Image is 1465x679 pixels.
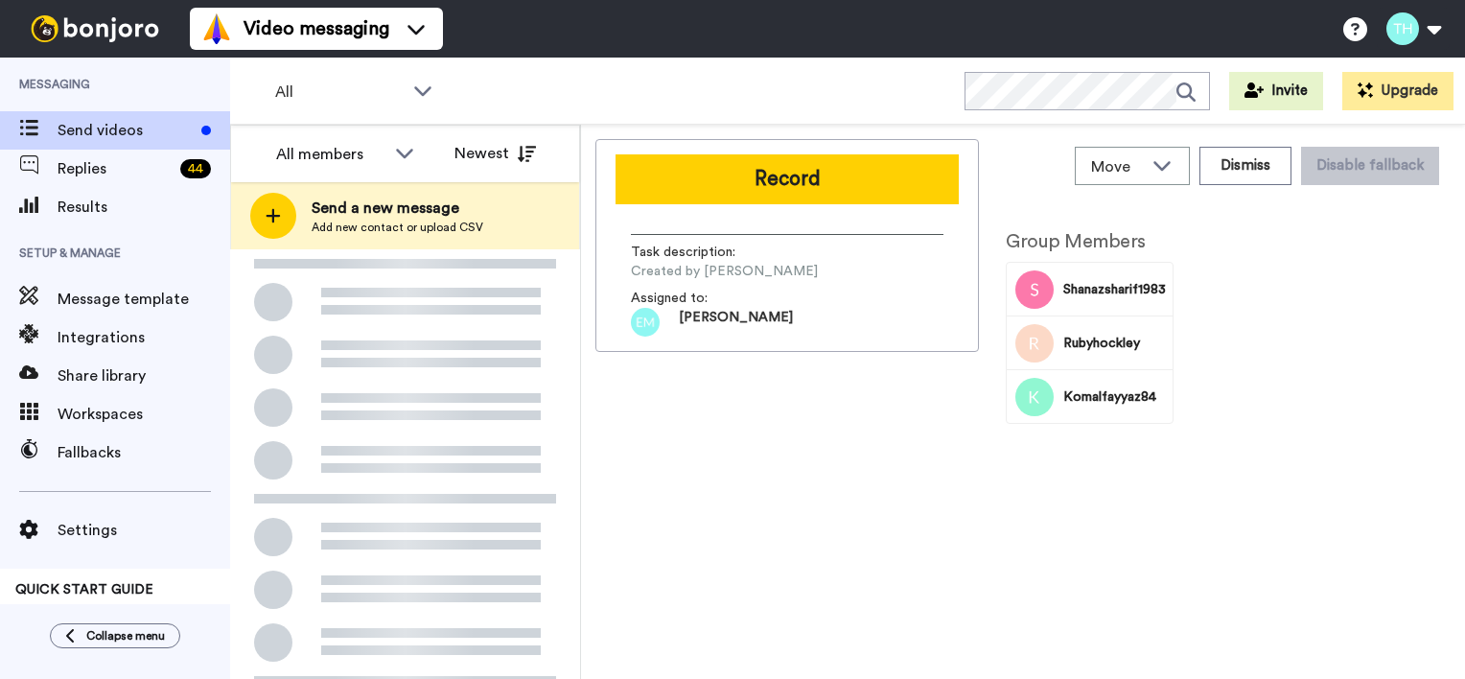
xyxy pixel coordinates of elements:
span: Share library [58,364,230,387]
span: Add new contact or upload CSV [312,220,483,235]
span: Shanazsharif1983 [1063,280,1166,299]
img: vm-color.svg [201,13,232,44]
img: bj-logo-header-white.svg [23,15,167,42]
span: Workspaces [58,403,230,426]
button: Disable fallback [1301,147,1439,185]
span: Fallbacks [58,441,230,464]
span: Move [1091,155,1143,178]
span: Integrations [58,326,230,349]
span: All [275,81,404,104]
button: Invite [1229,72,1323,110]
span: Results [58,196,230,219]
span: Komalfayyaz84 [1063,387,1166,407]
span: Task description : [631,243,765,262]
span: Video messaging [244,15,389,42]
div: All members [276,143,385,166]
span: Created by [PERSON_NAME] [631,262,818,281]
span: Message template [58,288,230,311]
button: Newest [440,134,550,173]
span: Replies [58,157,173,180]
img: Image of Rubyhockley [1015,324,1054,363]
button: Upgrade [1342,72,1453,110]
img: em.png [631,308,660,337]
span: QUICK START GUIDE [15,583,153,597]
span: Assigned to: [631,289,765,308]
span: Collapse menu [86,628,165,644]
div: 44 [180,159,211,178]
img: Image of Komalfayyaz84 [1015,378,1054,416]
img: Image of Shanazsharif1983 [1015,270,1054,309]
span: Settings [58,519,230,542]
span: [PERSON_NAME] [679,308,793,337]
h2: Group Members [1006,231,1174,252]
span: Send a new message [312,197,483,220]
button: Dismiss [1199,147,1291,185]
span: Rubyhockley [1063,334,1166,353]
button: Collapse menu [50,623,180,648]
span: Send videos [58,119,194,142]
button: Record [616,154,959,204]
